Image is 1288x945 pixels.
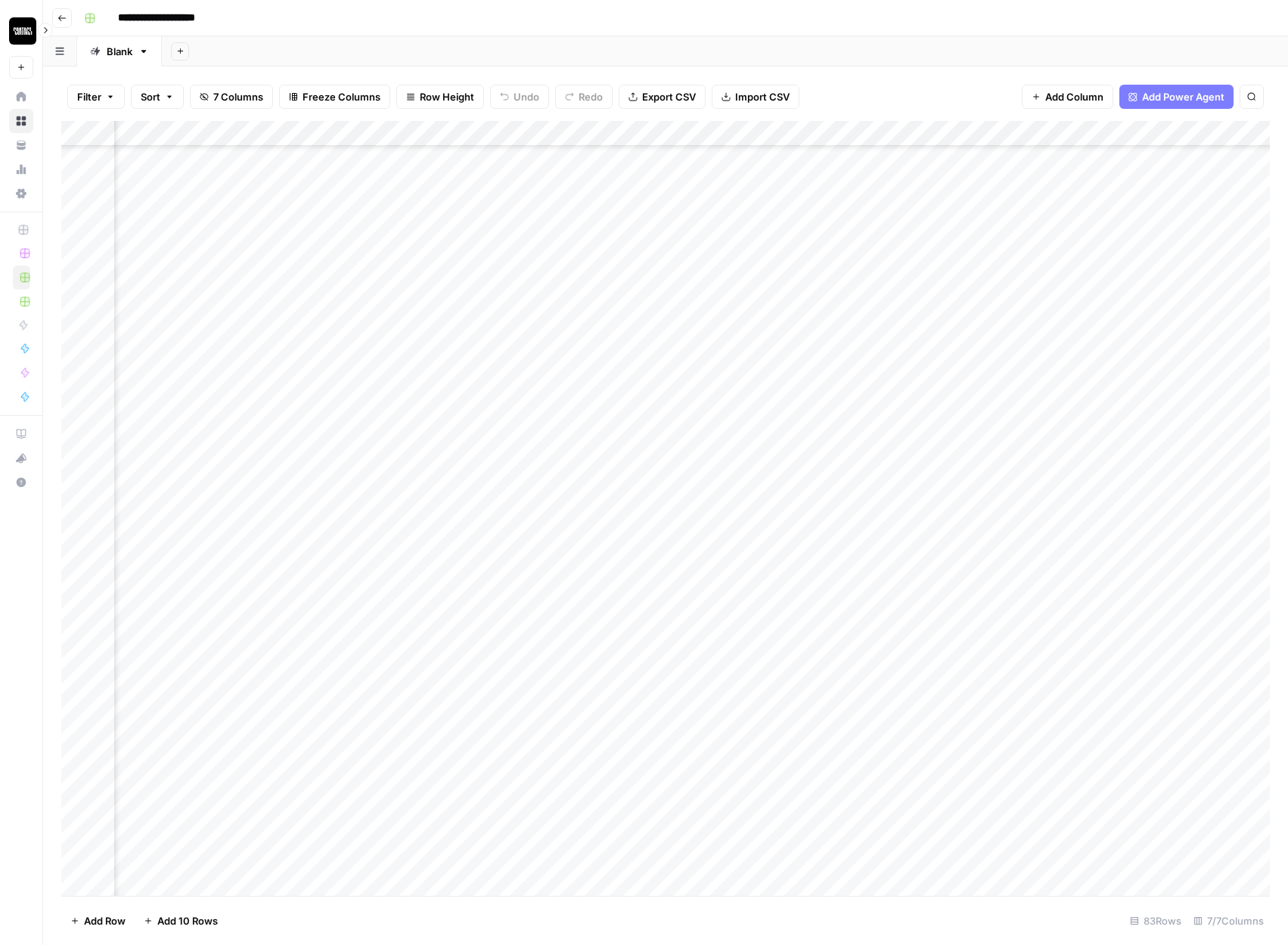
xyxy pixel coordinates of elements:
[9,12,33,50] button: Workspace: Contact Studios
[1124,909,1187,933] div: 83 Rows
[420,89,474,104] span: Row Height
[107,44,132,59] div: Blank
[303,89,380,104] span: Freeze Columns
[9,422,33,446] a: AirOps Academy
[9,109,33,133] a: Browse
[1045,89,1103,104] span: Add Column
[77,36,162,67] a: Blank
[190,85,273,109] button: 7 Columns
[1022,85,1113,109] button: Add Column
[514,89,539,104] span: Undo
[279,85,390,109] button: Freeze Columns
[1187,909,1270,933] div: 7/7 Columns
[77,89,101,104] span: Filter
[619,85,706,109] button: Export CSV
[642,89,696,104] span: Export CSV
[1119,85,1234,109] button: Add Power Agent
[135,909,227,933] button: Add 10 Rows
[9,446,33,470] button: What's new?
[141,89,160,104] span: Sort
[9,181,33,206] a: Settings
[61,909,135,933] button: Add Row
[213,89,263,104] span: 7 Columns
[9,85,33,109] a: Home
[131,85,184,109] button: Sort
[67,85,125,109] button: Filter
[9,470,33,494] button: Help + Support
[712,85,799,109] button: Import CSV
[735,89,790,104] span: Import CSV
[9,133,33,157] a: Your Data
[396,85,484,109] button: Row Height
[9,17,36,45] img: Contact Studios Logo
[10,447,33,469] div: What's new?
[1142,89,1224,104] span: Add Power Agent
[84,913,126,928] span: Add Row
[555,85,613,109] button: Redo
[490,85,549,109] button: Undo
[579,89,603,104] span: Redo
[9,157,33,181] a: Usage
[157,913,218,928] span: Add 10 Rows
